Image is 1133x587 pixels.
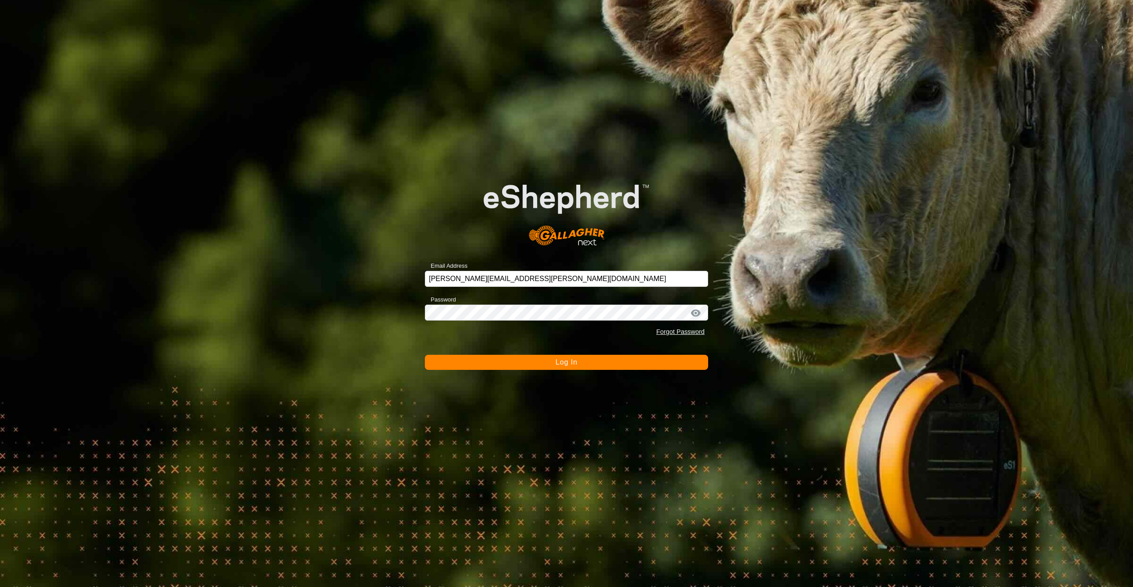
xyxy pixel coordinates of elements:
a: Forgot Password [656,328,705,335]
span: Log In [555,358,577,366]
input: Email Address [425,271,708,287]
label: Password [425,295,456,304]
label: Email Address [425,262,467,270]
button: Log In [425,355,708,370]
img: E-shepherd Logo [453,161,680,258]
